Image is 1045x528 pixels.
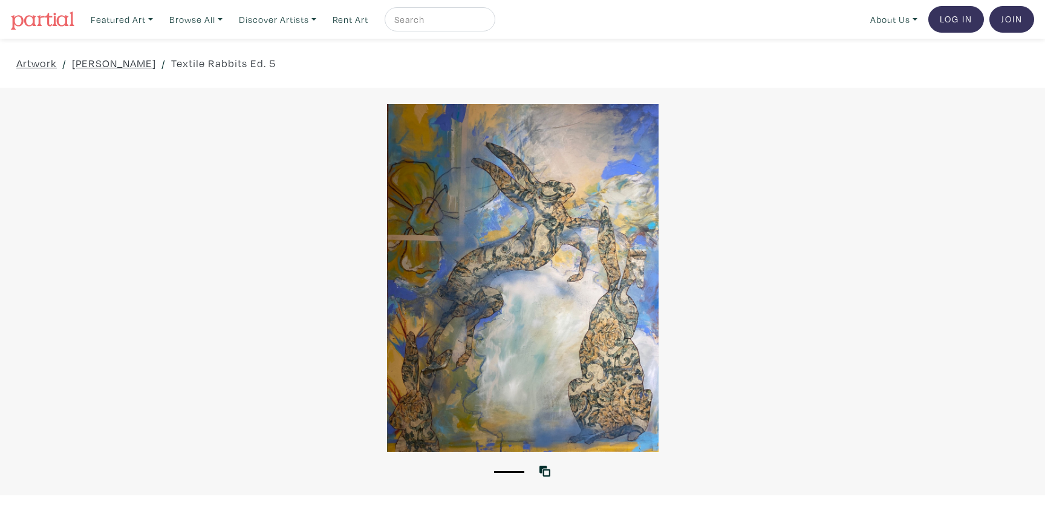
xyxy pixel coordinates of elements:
span: / [62,55,67,71]
a: Featured Art [85,7,158,32]
a: About Us [865,7,923,32]
a: Artwork [16,55,57,71]
a: Join [989,6,1034,33]
a: Browse All [164,7,228,32]
a: [PERSON_NAME] [72,55,156,71]
a: Log In [928,6,984,33]
span: / [161,55,166,71]
input: Search [393,12,484,27]
a: Textile Rabbits Ed. 5 [171,55,276,71]
a: Discover Artists [233,7,322,32]
a: Rent Art [327,7,374,32]
button: 1 of 1 [494,471,524,473]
